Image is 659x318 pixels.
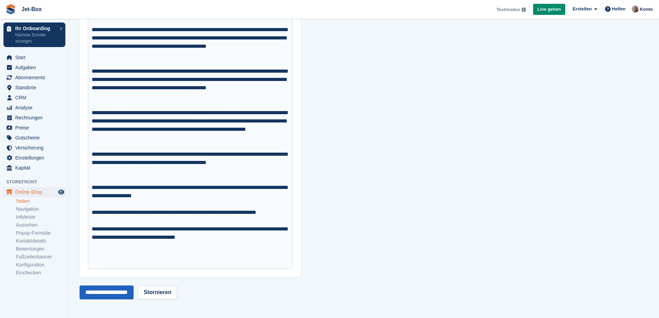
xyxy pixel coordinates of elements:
[16,246,65,252] a: Bewertungen
[15,143,57,153] span: Versicherung
[138,285,177,299] a: Stornieren
[632,6,639,12] img: Kai-Uwe Walzer
[3,113,65,122] a: menu
[15,32,56,44] p: Nächste Schritte anzeigen
[19,3,45,15] a: Jet-Box
[522,8,526,12] img: icon-info-grey-7440780725fd019a000dd9b08b2336e03edf1995a4989e88bcd33f0948082b44.svg
[16,222,65,228] a: Aussehen
[3,153,65,163] a: menu
[496,6,520,13] span: Testmodus
[3,123,65,133] a: menu
[3,163,65,173] a: menu
[15,63,57,72] span: Aufgaben
[3,103,65,112] a: menu
[3,53,65,62] a: menu
[15,103,57,112] span: Analyse
[57,188,65,196] a: Vorschau-Shop
[15,153,57,163] span: Einstellungen
[15,113,57,122] span: Rechnungen
[15,83,57,92] span: Standorte
[3,133,65,143] a: menu
[15,133,57,143] span: Gutscheine
[3,93,65,102] a: menu
[16,230,65,236] a: Popup-Formular
[6,179,69,185] span: Storefront
[15,53,57,62] span: Start
[15,93,57,102] span: CRM
[3,187,65,197] a: Speisekarte
[3,83,65,92] a: menu
[16,214,65,220] a: Infoleiste
[16,270,65,276] a: Einchecken
[15,123,57,133] span: Preise
[16,206,65,212] a: Navigation
[15,26,56,31] p: Ihr Onboarding
[16,254,65,260] a: Fußzeilenbanner
[640,6,653,13] span: Konto
[3,73,65,82] a: menu
[533,4,566,15] a: Live gehen
[16,262,65,268] a: Konfiguration
[16,238,65,244] a: Kontaktdetails
[3,63,65,72] a: menu
[573,6,592,12] span: Erstellen
[6,4,16,15] img: stora-icon-8386f47178a22dfd0bd8f6a31ec36ba5ce8667c1dd55bd0f319d3a0aa187defe.svg
[538,6,561,13] span: Live gehen
[15,187,57,197] span: Online-Shop
[15,163,57,173] span: Kapital
[15,73,57,82] span: Abonnements
[612,6,626,12] span: Helfen
[3,22,65,47] a: Ihr Onboarding Nächste Schritte anzeigen
[16,198,65,205] a: Seiten
[3,143,65,153] a: menu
